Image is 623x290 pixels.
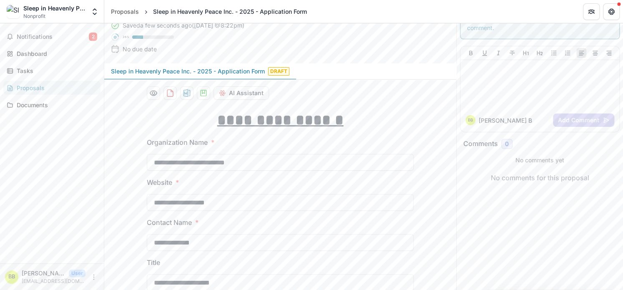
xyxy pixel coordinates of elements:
[479,116,532,125] p: [PERSON_NAME] B
[89,272,99,282] button: More
[604,48,614,58] button: Align Right
[553,113,614,127] button: Add Comment
[23,13,45,20] span: Nonprofit
[163,86,177,100] button: download-proposal
[463,156,616,164] p: No comments yet
[147,86,160,100] button: Preview d3fe2a9e-0946-4f38-bf07-443ac1227908-0.pdf
[3,64,100,78] a: Tasks
[89,33,97,41] span: 2
[17,33,89,40] span: Notifications
[535,48,545,58] button: Heading 2
[17,66,94,75] div: Tasks
[123,45,157,53] div: No due date
[147,137,208,147] p: Organization Name
[17,101,94,109] div: Documents
[468,118,473,122] div: Becki Bissell
[89,3,100,20] button: Open entity switcher
[563,48,573,58] button: Ordered List
[69,270,85,277] p: User
[603,3,620,20] button: Get Help
[507,48,517,58] button: Strike
[197,86,210,100] button: download-proposal
[153,7,307,16] div: Sleep in Heavenly Peace Inc. - 2025 - Application Form
[123,34,129,40] p: 26 %
[123,21,244,30] div: Saved a few seconds ago ( [DATE] @ 8:22pm )
[17,83,94,92] div: Proposals
[463,140,498,148] h2: Comments
[147,257,160,267] p: Title
[3,81,100,95] a: Proposals
[576,48,586,58] button: Align Left
[23,4,85,13] div: Sleep in Heavenly Peace Inc.
[108,5,142,18] a: Proposals
[521,48,531,58] button: Heading 1
[583,3,600,20] button: Partners
[268,67,289,76] span: Draft
[111,7,139,16] div: Proposals
[549,48,559,58] button: Bullet List
[3,30,100,43] button: Notifications2
[505,141,509,148] span: 0
[147,177,172,187] p: Website
[590,48,600,58] button: Align Center
[7,5,20,18] img: Sleep in Heavenly Peace Inc.
[17,49,94,58] div: Dashboard
[111,67,265,76] p: Sleep in Heavenly Peace Inc. - 2025 - Application Form
[108,5,310,18] nav: breadcrumb
[3,47,100,61] a: Dashboard
[147,217,192,227] p: Contact Name
[466,48,476,58] button: Bold
[3,98,100,112] a: Documents
[480,48,490,58] button: Underline
[491,173,589,183] p: No comments for this proposal
[22,269,65,277] p: [PERSON_NAME]
[493,48,503,58] button: Italicize
[214,86,269,100] button: AI Assistant
[22,277,85,285] p: [EMAIL_ADDRESS][DOMAIN_NAME]
[180,86,193,100] button: download-proposal
[8,274,15,280] div: Becki Bissell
